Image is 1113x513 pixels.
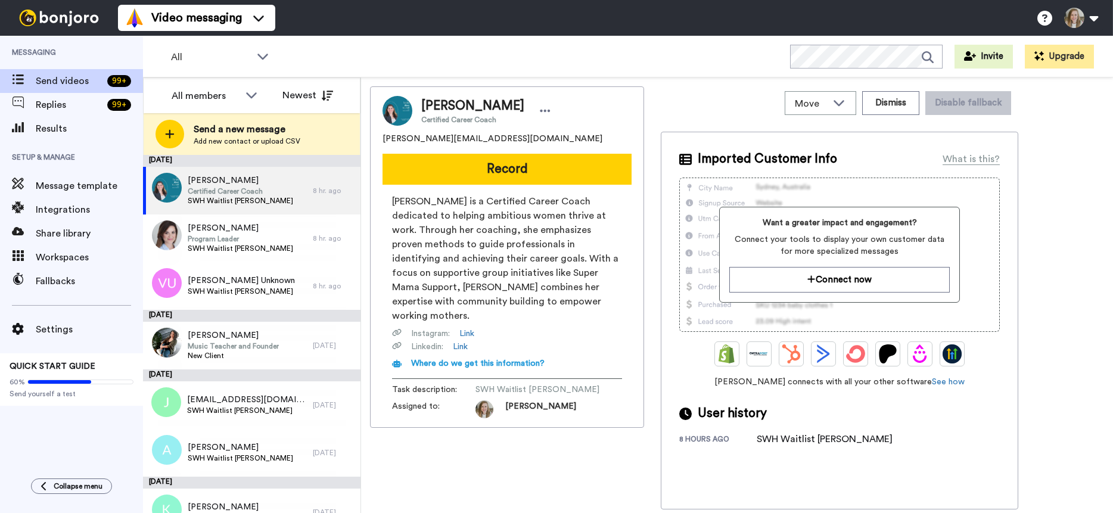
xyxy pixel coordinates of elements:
[152,220,182,250] img: bb26348d-c193-4ec8-851d-0974b6595e30.jpg
[152,173,182,203] img: f223583b-d9b8-4da6-8d54-c7d1e8e358dd.jpg
[143,369,360,381] div: [DATE]
[107,99,131,111] div: 99 +
[10,389,133,399] span: Send yourself a test
[151,387,181,417] img: j.png
[453,341,468,353] a: Link
[188,341,279,351] span: Music Teacher and Founder
[152,435,182,465] img: a.png
[151,10,242,26] span: Video messaging
[10,362,95,371] span: QUICK START GUIDE
[194,136,300,146] span: Add new contact or upload CSV
[411,341,443,353] span: Linkedin :
[188,275,295,287] span: [PERSON_NAME] Unknown
[383,133,602,145] span: [PERSON_NAME][EMAIL_ADDRESS][DOMAIN_NAME]
[188,196,293,206] span: SWH Waitlist [PERSON_NAME]
[36,98,102,112] span: Replies
[152,328,182,357] img: d7b1c8d7-1028-45e7-b928-b33daf87d8a7.jpg
[717,344,736,363] img: Shopify
[143,477,360,489] div: [DATE]
[392,384,475,396] span: Task description :
[36,74,102,88] span: Send videos
[925,91,1011,115] button: Disable fallback
[36,226,143,241] span: Share library
[421,97,524,115] span: [PERSON_NAME]
[475,384,599,396] span: SWH Waitlist [PERSON_NAME]
[10,377,25,387] span: 60%
[750,344,769,363] img: Ontraport
[188,244,293,253] span: SWH Waitlist [PERSON_NAME]
[392,400,475,418] span: Assigned to:
[36,250,143,265] span: Workspaces
[313,186,355,195] div: 8 hr. ago
[143,155,360,167] div: [DATE]
[36,274,143,288] span: Fallbacks
[383,154,632,185] button: Record
[421,115,524,125] span: Certified Career Coach
[171,50,251,64] span: All
[187,406,307,415] span: SWH Waitlist [PERSON_NAME]
[188,329,279,341] span: [PERSON_NAME]
[188,453,293,463] span: SWH Waitlist [PERSON_NAME]
[36,122,143,136] span: Results
[313,234,355,243] div: 8 hr. ago
[910,344,929,363] img: Drip
[31,478,112,494] button: Collapse menu
[187,394,307,406] span: [EMAIL_ADDRESS][DOMAIN_NAME]
[846,344,865,363] img: ConvertKit
[143,310,360,322] div: [DATE]
[698,150,837,168] span: Imported Customer Info
[36,179,143,193] span: Message template
[729,234,949,257] span: Connect your tools to display your own customer data for more specialized messages
[862,91,919,115] button: Dismiss
[188,501,293,513] span: [PERSON_NAME]
[188,175,293,186] span: [PERSON_NAME]
[679,376,1000,388] span: [PERSON_NAME] connects with all your other software
[36,322,143,337] span: Settings
[188,222,293,234] span: [PERSON_NAME]
[411,359,545,368] span: Where do we get this information?
[782,344,801,363] img: Hubspot
[757,432,893,446] div: SWH Waitlist [PERSON_NAME]
[411,328,450,340] span: Instagram :
[313,341,355,350] div: [DATE]
[194,122,300,136] span: Send a new message
[313,400,355,410] div: [DATE]
[313,281,355,291] div: 8 hr. ago
[955,45,1013,69] button: Invite
[1025,45,1094,69] button: Upgrade
[36,203,143,217] span: Integrations
[814,344,833,363] img: ActiveCampaign
[107,75,131,87] div: 99 +
[943,152,1000,166] div: What is this?
[188,442,293,453] span: [PERSON_NAME]
[943,344,962,363] img: GoHighLevel
[698,405,767,422] span: User history
[172,89,240,103] div: All members
[188,287,295,296] span: SWH Waitlist [PERSON_NAME]
[54,481,102,491] span: Collapse menu
[729,217,949,229] span: Want a greater impact and engagement?
[878,344,897,363] img: Patreon
[383,96,412,126] img: Image of Jamie Terran
[679,434,757,446] div: 8 hours ago
[188,234,293,244] span: Program Leader
[505,400,576,418] span: [PERSON_NAME]
[729,267,949,293] button: Connect now
[125,8,144,27] img: vm-color.svg
[475,400,493,418] img: 19a77810-e9db-40e5-aa1c-9452e64c7f04-1539814671.jpg
[273,83,342,107] button: Newest
[932,378,965,386] a: See how
[14,10,104,26] img: bj-logo-header-white.svg
[459,328,474,340] a: Link
[392,194,622,323] span: [PERSON_NAME] is a Certified Career Coach dedicated to helping ambitious women thrive at work. Th...
[795,97,827,111] span: Move
[188,351,279,360] span: New Client
[313,448,355,458] div: [DATE]
[188,186,293,196] span: Certified Career Coach
[152,268,182,298] img: vu.png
